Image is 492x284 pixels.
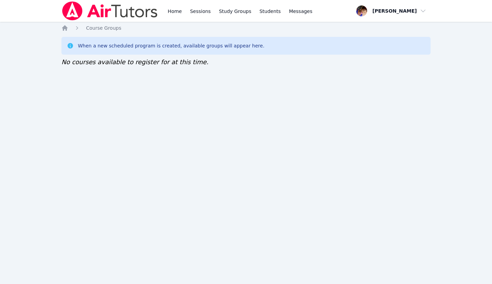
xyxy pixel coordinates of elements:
nav: Breadcrumb [61,25,431,31]
div: When a new scheduled program is created, available groups will appear here. [78,42,264,49]
img: Air Tutors [61,1,158,20]
span: No courses available to register for at this time. [61,58,208,66]
span: Messages [289,8,313,15]
a: Course Groups [86,25,121,31]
